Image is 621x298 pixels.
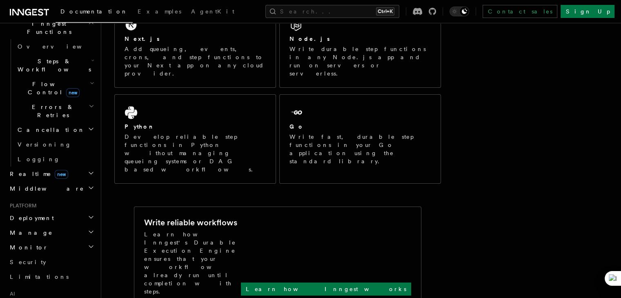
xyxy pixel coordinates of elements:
[241,282,411,296] a: Learn how Inngest works
[289,133,431,165] p: Write fast, durable step functions in your Go application using the standard library.
[7,225,96,240] button: Manage
[114,94,276,184] a: PythonDevelop reliable step functions in Python without managing queueing systems or DAG based wo...
[10,274,69,280] span: Limitations
[56,2,133,23] a: Documentation
[14,77,96,100] button: Flow Controlnew
[7,214,54,222] span: Deployment
[10,259,46,265] span: Security
[138,8,181,15] span: Examples
[125,122,155,131] h2: Python
[7,170,68,178] span: Realtime
[125,45,266,78] p: Add queueing, events, crons, and step functions to your Next app on any cloud provider.
[7,291,15,297] span: AI
[7,240,96,255] button: Monitor
[18,43,102,50] span: Overview
[14,100,96,122] button: Errors & Retries
[289,45,431,78] p: Write durable step functions in any Node.js app and run on servers or serverless.
[14,39,96,54] a: Overview
[14,54,96,77] button: Steps & Workflows
[265,5,399,18] button: Search...Ctrl+K
[14,137,96,152] a: Versioning
[18,156,60,162] span: Logging
[7,167,96,181] button: Realtimenew
[7,16,96,39] button: Inngest Functions
[18,141,71,148] span: Versioning
[14,126,85,134] span: Cancellation
[279,7,441,88] a: Node.jsWrite durable step functions in any Node.js app and run on servers or serverless.
[133,2,186,22] a: Examples
[144,230,241,296] p: Learn how Inngest's Durable Execution Engine ensures that your workflow already run until complet...
[450,7,469,16] button: Toggle dark mode
[114,7,276,88] a: Next.jsAdd queueing, events, crons, and step functions to your Next app on any cloud provider.
[14,152,96,167] a: Logging
[7,269,96,284] a: Limitations
[561,5,614,18] a: Sign Up
[289,35,330,43] h2: Node.js
[7,211,96,225] button: Deployment
[14,103,89,119] span: Errors & Retries
[7,185,84,193] span: Middleware
[14,57,91,73] span: Steps & Workflows
[7,229,53,237] span: Manage
[66,88,80,97] span: new
[7,39,96,167] div: Inngest Functions
[55,170,68,179] span: new
[7,243,48,251] span: Monitor
[125,35,160,43] h2: Next.js
[186,2,239,22] a: AgentKit
[7,202,37,209] span: Platform
[14,122,96,137] button: Cancellation
[7,255,96,269] a: Security
[7,20,88,36] span: Inngest Functions
[246,285,406,293] p: Learn how Inngest works
[14,80,90,96] span: Flow Control
[144,217,237,228] h2: Write reliable workflows
[125,133,266,173] p: Develop reliable step functions in Python without managing queueing systems or DAG based workflows.
[376,7,394,16] kbd: Ctrl+K
[289,122,304,131] h2: Go
[191,8,234,15] span: AgentKit
[483,5,557,18] a: Contact sales
[60,8,128,15] span: Documentation
[7,181,96,196] button: Middleware
[279,94,441,184] a: GoWrite fast, durable step functions in your Go application using the standard library.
